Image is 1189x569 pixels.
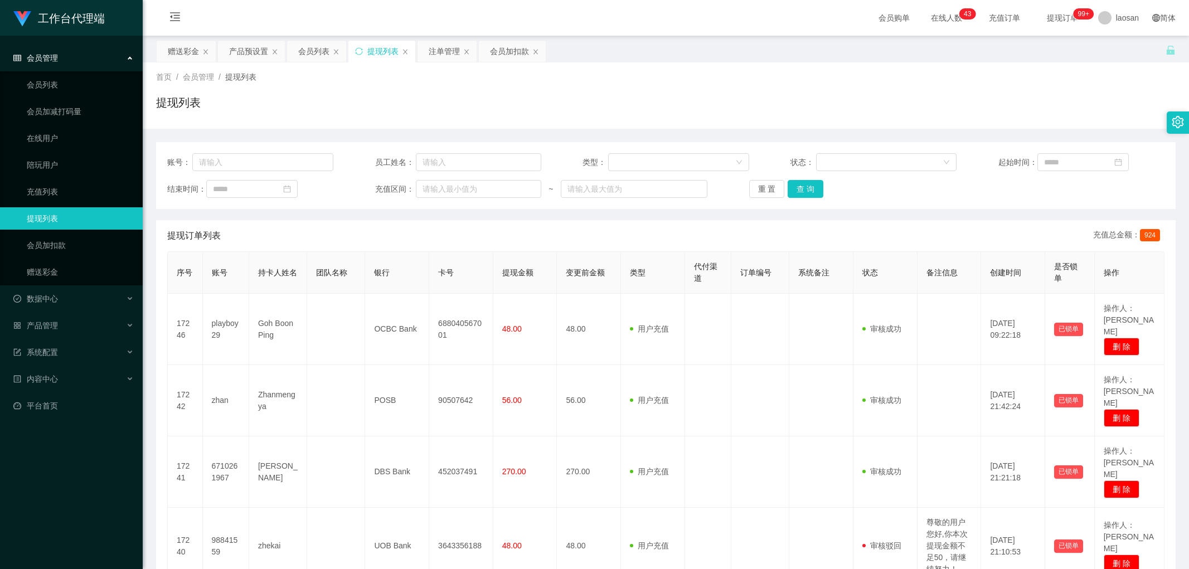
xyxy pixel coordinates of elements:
span: 审核成功 [862,396,901,405]
span: 结束时间： [167,183,206,195]
i: 图标: close [333,48,339,55]
i: 图标: close [463,48,470,55]
td: 90507642 [429,365,493,436]
sup: 43 [959,8,976,20]
a: 在线用户 [27,127,134,149]
a: 会员加减打码量 [27,100,134,123]
input: 请输入 [416,153,541,171]
button: 重 置 [749,180,785,198]
input: 请输入最小值为 [416,180,541,198]
span: 操作人：[PERSON_NAME] [1104,304,1154,336]
td: zhan [203,365,249,436]
span: 银行 [374,268,390,277]
span: 系统配置 [13,348,58,357]
td: 17242 [168,365,203,436]
p: 4 [964,8,968,20]
span: 审核驳回 [862,541,901,550]
a: 充值列表 [27,181,134,203]
td: 17246 [168,294,203,365]
span: 状态 [862,268,878,277]
span: 团队名称 [316,268,347,277]
span: 审核成功 [862,324,901,333]
span: 代付渠道 [694,262,717,283]
td: DBS Bank [365,436,429,508]
span: 操作人：[PERSON_NAME] [1104,521,1154,553]
span: 用户充值 [630,541,669,550]
i: 图标: menu-fold [156,1,194,36]
h1: 工作台代理端 [38,1,105,36]
span: 系统备注 [798,268,829,277]
span: 会员管理 [13,54,58,62]
td: [DATE] 21:42:24 [981,365,1045,436]
span: 持卡人姓名 [258,268,297,277]
span: 提现金额 [502,268,533,277]
i: 图标: close [402,48,409,55]
span: 提现订单列表 [167,229,221,242]
td: 56.00 [557,365,621,436]
span: 提现列表 [225,72,256,81]
td: 452037491 [429,436,493,508]
span: 在线人数 [925,14,968,22]
td: 6710261967 [203,436,249,508]
td: OCBC Bank [365,294,429,365]
span: 账号： [167,157,192,168]
span: 操作 [1104,268,1119,277]
div: 会员加扣款 [490,41,529,62]
button: 已锁单 [1054,323,1083,336]
span: ~ [541,183,561,195]
span: 创建时间 [990,268,1021,277]
span: 用户充值 [630,396,669,405]
i: 图标: profile [13,375,21,383]
div: 注单管理 [429,41,460,62]
i: 图标: sync [355,47,363,55]
span: 48.00 [502,324,522,333]
span: 充值区间： [375,183,416,195]
span: 提现订单 [1041,14,1084,22]
span: 48.00 [502,541,522,550]
span: 924 [1140,229,1160,241]
span: 是否锁单 [1054,262,1078,283]
span: 账号 [212,268,227,277]
input: 请输入最大值为 [561,180,707,198]
td: 48.00 [557,294,621,365]
span: 首页 [156,72,172,81]
td: 17241 [168,436,203,508]
span: 用户充值 [630,467,669,476]
div: 提现列表 [367,41,399,62]
span: 产品管理 [13,321,58,330]
span: 卡号 [438,268,454,277]
button: 删 除 [1104,409,1139,427]
sup: 968 [1074,8,1094,20]
span: 变更前金额 [566,268,605,277]
div: 赠送彩金 [168,41,199,62]
span: 订单编号 [740,268,771,277]
span: 会员管理 [183,72,214,81]
span: 备注信息 [926,268,958,277]
i: 图标: table [13,54,21,62]
p: 3 [968,8,972,20]
button: 已锁单 [1054,394,1083,407]
span: 起始时间： [998,157,1037,168]
i: 图标: appstore-o [13,322,21,329]
i: 图标: check-circle-o [13,295,21,303]
a: 工作台代理端 [13,13,105,22]
td: playboy29 [203,294,249,365]
i: 图标: close [202,48,209,55]
span: 用户充值 [630,324,669,333]
span: 内容中心 [13,375,58,383]
button: 已锁单 [1054,539,1083,553]
td: POSB [365,365,429,436]
a: 会员加扣款 [27,234,134,256]
span: / [176,72,178,81]
a: 陪玩用户 [27,154,134,176]
i: 图标: close [532,48,539,55]
button: 查 询 [788,180,823,198]
i: 图标: calendar [1114,158,1122,166]
i: 图标: unlock [1166,45,1176,55]
i: 图标: down [943,159,950,167]
span: 56.00 [502,396,522,405]
td: 688040567001 [429,294,493,365]
a: 提现列表 [27,207,134,230]
i: 图标: global [1152,14,1160,22]
span: 充值订单 [983,14,1026,22]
